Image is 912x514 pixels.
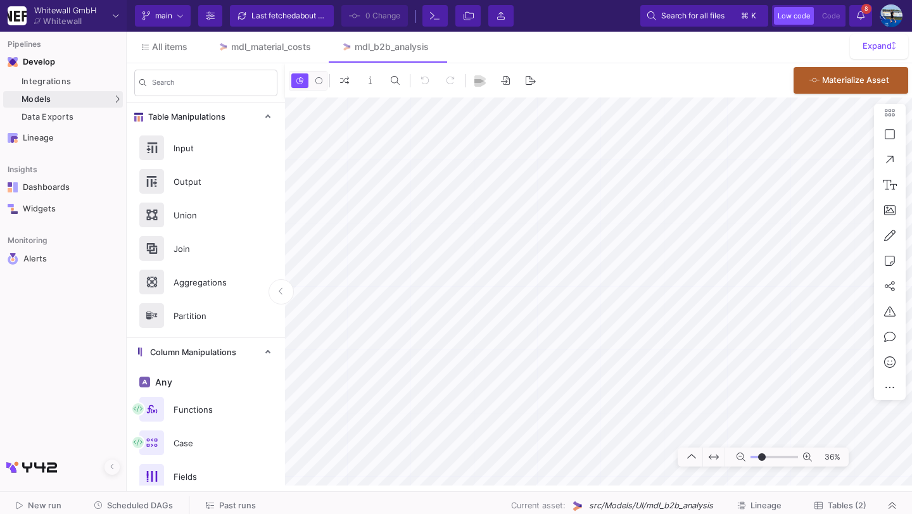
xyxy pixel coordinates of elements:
[155,6,172,25] span: main
[737,8,761,23] button: ⌘k
[127,460,285,493] button: Fields
[127,103,285,131] mat-expansion-panel-header: Table Manipulations
[251,6,327,25] div: Last fetched
[750,501,782,510] span: Lineage
[22,77,120,87] div: Integrations
[230,5,334,27] button: Last fetchedabout 13 hours ago
[3,73,123,90] a: Integrations
[8,133,18,143] img: Navigation icon
[3,109,123,125] a: Data Exports
[23,182,105,192] div: Dashboards
[661,6,725,25] span: Search for all files
[166,434,253,453] div: Case
[152,80,272,89] input: Search
[640,5,768,27] button: Search for all files⌘k
[166,206,253,225] div: Union
[127,265,285,299] button: Aggregations
[8,6,27,25] img: YZ4Yr8zUCx6JYM5gIgaTIQYeTXdcwQjnYC8iZtTV.png
[3,177,123,197] a: Navigation iconDashboards
[152,42,187,52] span: All items
[127,232,285,265] button: Join
[166,467,253,486] div: Fields
[166,139,253,158] div: Input
[127,299,285,332] button: Partition
[43,17,82,25] div: Whitewall
[8,204,18,214] img: Navigation icon
[355,42,429,52] div: mdl_b2b_analysis
[34,6,96,15] div: Whitewall GmbH
[741,8,749,23] span: ⌘
[571,499,584,513] img: UI Model
[143,112,225,122] span: Table Manipulations
[774,7,814,25] button: Low code
[218,42,229,53] img: Tab icon
[818,7,844,25] button: Code
[23,133,105,143] div: Lineage
[135,5,191,27] button: main
[751,8,756,23] span: k
[794,67,908,94] button: Materialize Asset
[231,42,311,52] div: mdl_material_costs
[28,501,61,510] span: New run
[166,273,253,292] div: Aggregations
[107,501,173,510] span: Scheduled DAGs
[127,198,285,232] button: Union
[511,499,566,511] span: Current asset:
[127,426,285,460] button: Case
[22,112,120,122] div: Data Exports
[3,248,123,270] a: Navigation iconAlerts
[127,131,285,337] div: Table Manipulations
[3,128,123,148] a: Navigation iconLineage
[296,11,364,20] span: about 13 hours ago
[219,501,256,510] span: Past runs
[166,239,253,258] div: Join
[23,57,42,67] div: Develop
[166,172,253,191] div: Output
[23,204,105,214] div: Widgets
[127,338,285,367] mat-expansion-panel-header: Column Manipulations
[341,42,352,53] img: Tab icon
[861,4,871,14] span: 8
[8,57,18,67] img: Navigation icon
[778,11,810,20] span: Low code
[8,253,18,265] img: Navigation icon
[127,392,285,426] button: Functions
[822,75,889,85] span: Materialize Asset
[822,11,840,20] span: Code
[828,501,866,510] span: Tables (2)
[817,446,845,468] span: 36%
[22,94,51,104] span: Models
[153,377,172,387] span: Any
[23,253,106,265] div: Alerts
[166,306,253,325] div: Partition
[166,400,253,419] div: Functions
[880,4,902,27] img: AEdFTp4_RXFoBzJxSaYPMZp7Iyigz82078j9C0hFtL5t=s96-c
[3,52,123,72] mat-expansion-panel-header: Navigation iconDevelop
[8,182,18,192] img: Navigation icon
[145,348,236,358] span: Column Manipulations
[127,165,285,198] button: Output
[3,199,123,219] a: Navigation iconWidgets
[849,5,872,27] button: 8
[127,131,285,165] button: Input
[589,499,713,511] span: src/Models/UI/mdl_b2b_analysis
